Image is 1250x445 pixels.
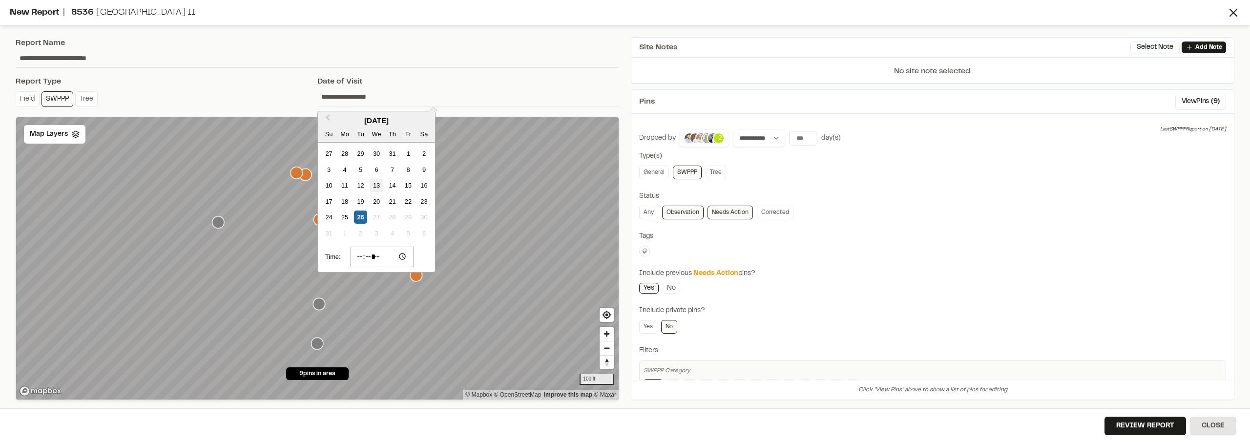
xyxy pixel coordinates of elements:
[783,379,795,393] a: H
[291,167,303,179] div: Map marker
[706,166,726,179] a: Tree
[815,379,826,393] a: J
[830,379,843,393] a: K
[16,37,619,49] div: Report Name
[799,379,811,393] a: I
[639,246,650,256] button: Edit Tags
[708,206,753,219] a: Needs Action
[1130,42,1180,53] button: Select Note
[580,374,614,385] div: 100 ft
[600,327,614,341] button: Zoom in
[212,216,225,229] div: Map marker
[1190,417,1236,435] button: Close
[594,391,616,398] a: Maxar
[639,345,1226,356] div: Filters
[639,268,1226,279] div: Include previous pins?
[667,379,679,393] a: A
[689,132,701,144] img: Tommy Huang
[631,380,1234,400] div: Click "View Pins" above to show a list of pins for editing
[600,308,614,322] button: Find my location
[661,320,677,334] a: No
[750,379,762,393] a: F
[1160,126,1226,133] div: Last SWPPP Report on [DATE]
[757,206,793,219] a: Corrected
[494,391,542,398] a: OpenStreetMap
[733,379,746,393] a: E
[639,206,658,219] a: Any
[16,117,619,400] canvas: Map
[701,132,713,144] img: York Dilday
[1104,417,1186,435] button: Review Report
[700,379,713,393] a: C
[639,151,1226,162] div: Type(s)
[673,166,702,179] a: SWPPP
[313,213,326,226] div: Map marker
[683,379,696,393] a: B
[410,269,423,282] div: Map marker
[821,133,841,144] div: day(s)
[695,132,707,144] img: Sinuhe Perez
[317,76,619,87] div: Date of Visit
[639,283,659,294] a: Yes
[684,132,695,144] img: Shawn Simons
[465,391,492,398] a: Mapbox
[639,96,655,107] span: Pins
[1211,96,1220,107] span: ( 9 )
[299,169,312,181] div: Map marker
[766,379,779,393] a: G
[631,65,1234,83] p: No site note selected.
[639,133,676,144] div: Dropped by
[639,305,1226,316] div: Include private pins?
[715,134,722,143] p: +2
[16,76,317,87] div: Report Type
[639,166,669,179] a: General
[644,379,663,393] a: Any
[639,191,1226,202] div: Status
[693,271,738,276] span: Needs Action
[717,379,729,393] a: D
[847,379,858,393] a: L
[639,231,1226,242] div: Tags
[10,6,1227,20] div: New Report
[311,338,324,350] div: Map marker
[662,206,704,219] a: Observation
[1175,94,1226,109] button: ViewPins (9)
[1195,43,1222,52] p: Add Note
[600,341,614,355] button: Zoom out
[96,9,195,17] span: [GEOGRAPHIC_DATA] II
[679,129,729,147] button: +2
[707,132,719,144] img: Douglas Jennings
[663,283,680,294] a: No
[644,366,1222,375] div: SWPPP Category
[544,391,592,398] a: Map feedback
[639,320,657,334] a: Yes
[639,42,677,53] span: Site Notes
[299,369,335,378] span: 9 pins in area
[313,298,326,311] div: Map marker
[600,355,614,369] button: Reset bearing to north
